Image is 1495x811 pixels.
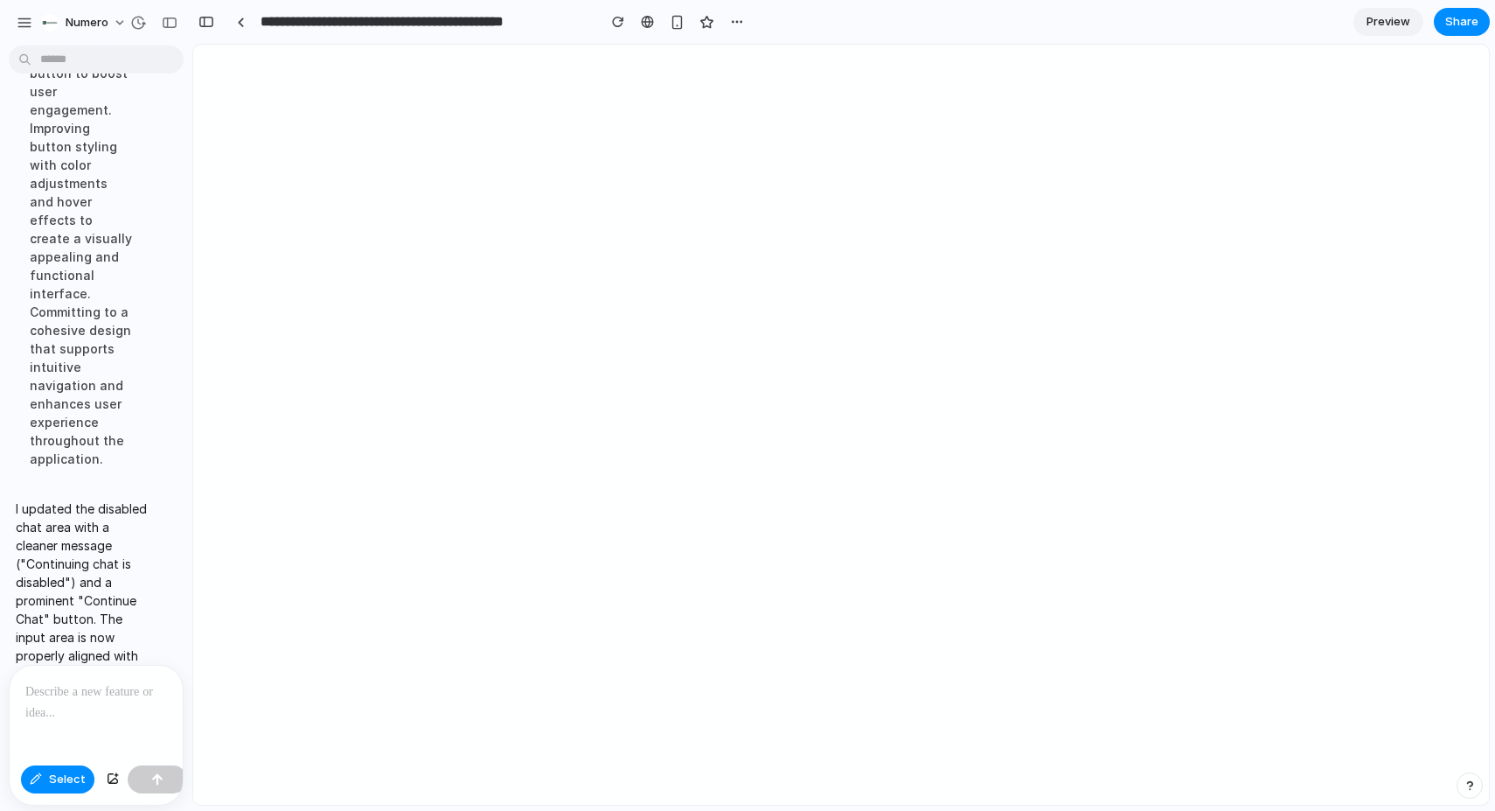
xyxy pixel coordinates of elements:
span: Select [49,771,86,788]
button: Share [1434,8,1490,36]
p: I updated the disabled chat area with a cleaner message ("Continuing chat is disabled") and a pro... [16,500,147,757]
span: Preview [1366,13,1410,31]
button: Select [21,766,94,794]
span: Numero [66,14,108,31]
button: Numero [34,9,136,37]
a: Preview [1353,8,1423,36]
span: Share [1445,13,1478,31]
